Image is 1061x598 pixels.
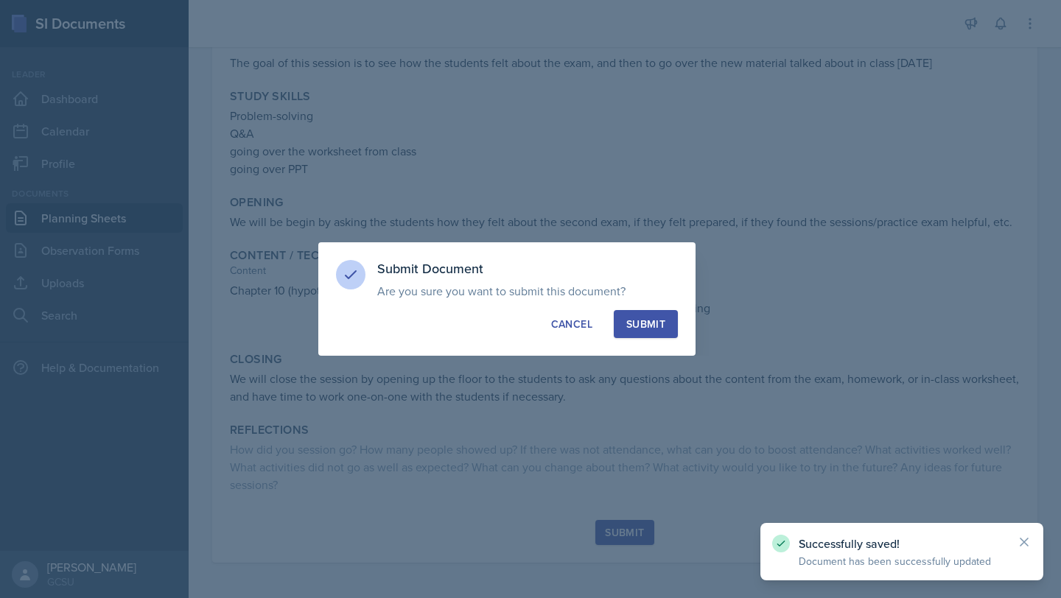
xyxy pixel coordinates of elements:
button: Submit [614,310,678,338]
p: Document has been successfully updated [799,554,1005,569]
div: Cancel [551,317,592,331]
button: Cancel [539,310,605,338]
h3: Submit Document [377,260,678,278]
p: Are you sure you want to submit this document? [377,284,678,298]
div: Submit [626,317,665,331]
p: Successfully saved! [799,536,1005,551]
